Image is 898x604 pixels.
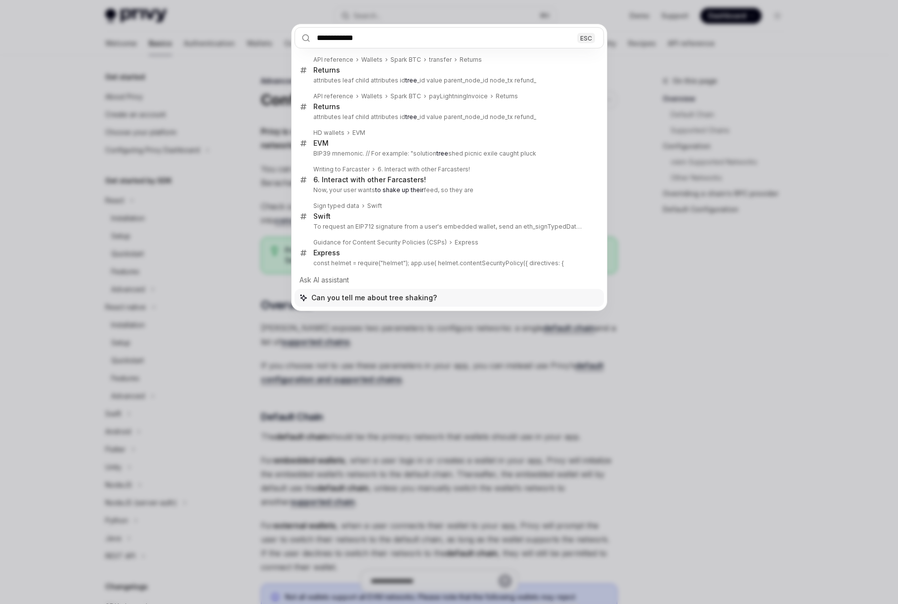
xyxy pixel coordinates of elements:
[313,92,353,100] div: API reference
[313,129,344,137] div: HD wallets
[313,202,359,210] div: Sign typed data
[375,186,424,194] b: to shake up their
[313,175,426,184] div: 6. Interact with other Farcasters!
[313,223,583,231] p: To request an EIP712 signature from a user's embedded wallet, send an eth_signTypedData_v4 JSON-
[378,165,470,173] div: 6. Interact with other Farcasters!
[313,150,583,158] p: BIP39 mnemonic. // For example: "solution shed picnic exile caught pluck
[361,56,383,64] div: Wallets
[295,271,604,289] div: Ask AI assistant
[313,165,370,173] div: Writing to Farcaster
[313,239,447,246] div: Guidance for Content Security Policies (CSPs)
[311,293,437,303] span: Can you tell me about tree shaking?
[429,92,488,100] div: payLightningInvoice
[313,66,340,75] div: Returns
[405,113,417,121] b: tree
[361,92,383,100] div: Wallets
[405,77,417,84] b: tree
[313,102,340,111] div: Returns
[577,33,595,43] div: ESC
[313,212,331,221] div: Swift
[429,56,452,64] div: transfer
[313,248,340,257] div: Express
[455,239,478,246] div: Express
[352,129,365,137] div: EVM
[313,113,583,121] p: attributes leaf child attributes id _id value parent_node_id node_tx refund_
[460,56,482,64] div: Returns
[313,259,583,267] p: const helmet = require("helmet"); app.use( helmet.contentSecurityPolicy({ directives: {
[313,56,353,64] div: API reference
[313,139,329,148] div: EVM
[390,56,421,64] div: Spark BTC
[313,77,583,84] p: attributes leaf child attributes id _id value parent_node_id node_tx refund_
[313,186,583,194] p: Now, your user wants feed, so they are
[367,202,382,210] div: Swift
[496,92,518,100] div: Returns
[436,150,448,157] b: tree
[390,92,421,100] div: Spark BTC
